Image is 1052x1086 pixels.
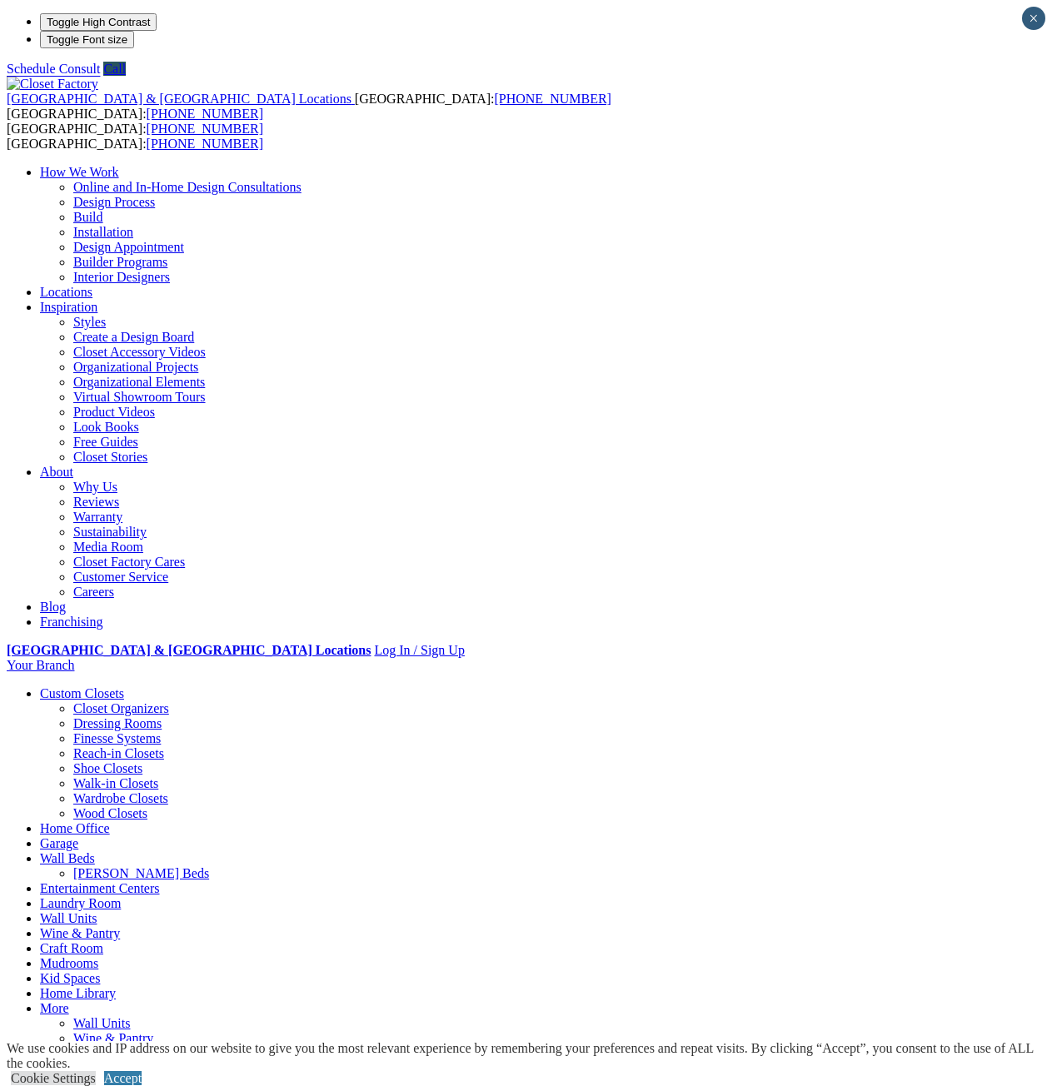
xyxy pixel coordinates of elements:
a: Online and In-Home Design Consultations [73,180,302,194]
a: Careers [73,585,114,599]
a: Virtual Showroom Tours [73,390,206,404]
a: Craft Room [40,941,103,955]
a: Finesse Systems [73,731,161,745]
a: How We Work [40,165,119,179]
a: Customer Service [73,570,168,584]
a: Closet Stories [73,450,147,464]
a: About [40,465,73,479]
a: More menu text will display only on big screen [40,1001,69,1015]
a: Closet Factory Cares [73,555,185,569]
a: Organizational Elements [73,375,205,389]
a: Dressing Rooms [73,716,162,730]
a: Wall Beds [40,851,95,865]
a: Reviews [73,495,119,509]
a: Free Guides [73,435,138,449]
span: [GEOGRAPHIC_DATA] & [GEOGRAPHIC_DATA] Locations [7,92,351,106]
a: Build [73,210,103,224]
a: Create a Design Board [73,330,194,344]
a: Cookie Settings [11,1071,96,1085]
a: Interior Designers [73,270,170,284]
button: Close [1022,7,1045,30]
a: [PHONE_NUMBER] [147,137,263,151]
a: [GEOGRAPHIC_DATA] & [GEOGRAPHIC_DATA] Locations [7,92,355,106]
a: Wood Closets [73,806,147,820]
a: Product Videos [73,405,155,419]
span: [GEOGRAPHIC_DATA]: [GEOGRAPHIC_DATA]: [7,92,611,121]
a: Accept [104,1071,142,1085]
a: Walk-in Closets [73,776,158,790]
a: Installation [73,225,133,239]
a: Wardrobe Closets [73,791,168,805]
a: Kid Spaces [40,971,100,985]
a: Blog [40,600,66,614]
a: Call [103,62,126,76]
a: Closet Accessory Videos [73,345,206,359]
a: Garage [40,836,78,850]
a: Closet Organizers [73,701,169,715]
a: [PERSON_NAME] Beds [73,866,209,880]
a: Builder Programs [73,255,167,269]
a: Home Office [40,821,110,835]
a: Log In / Sign Up [374,643,464,657]
a: Shoe Closets [73,761,142,775]
a: [PHONE_NUMBER] [147,122,263,136]
a: Inspiration [40,300,97,314]
a: Your Branch [7,658,74,672]
a: [PHONE_NUMBER] [147,107,263,121]
span: [GEOGRAPHIC_DATA]: [GEOGRAPHIC_DATA]: [7,122,263,151]
a: Wine & Pantry [73,1031,153,1045]
a: Schedule Consult [7,62,100,76]
a: Styles [73,315,106,329]
div: We use cookies and IP address on our website to give you the most relevant experience by remember... [7,1041,1052,1071]
a: Custom Closets [40,686,124,700]
a: Laundry Room [40,896,121,910]
button: Toggle Font size [40,31,134,48]
button: Toggle High Contrast [40,13,157,31]
a: Organizational Projects [73,360,198,374]
a: Design Appointment [73,240,184,254]
a: Wall Units [40,911,97,925]
a: Warranty [73,510,122,524]
a: Mudrooms [40,956,98,970]
a: Sustainability [73,525,147,539]
a: Why Us [73,480,117,494]
a: Media Room [73,540,143,554]
a: Reach-in Closets [73,746,164,760]
a: [GEOGRAPHIC_DATA] & [GEOGRAPHIC_DATA] Locations [7,643,371,657]
a: Entertainment Centers [40,881,160,895]
img: Closet Factory [7,77,98,92]
a: Look Books [73,420,139,434]
span: Toggle High Contrast [47,16,150,28]
span: Toggle Font size [47,33,127,46]
a: Wall Units [73,1016,130,1030]
a: Franchising [40,615,103,629]
a: Wine & Pantry [40,926,120,940]
a: Design Process [73,195,155,209]
a: Home Library [40,986,116,1000]
a: [PHONE_NUMBER] [494,92,611,106]
a: Locations [40,285,92,299]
